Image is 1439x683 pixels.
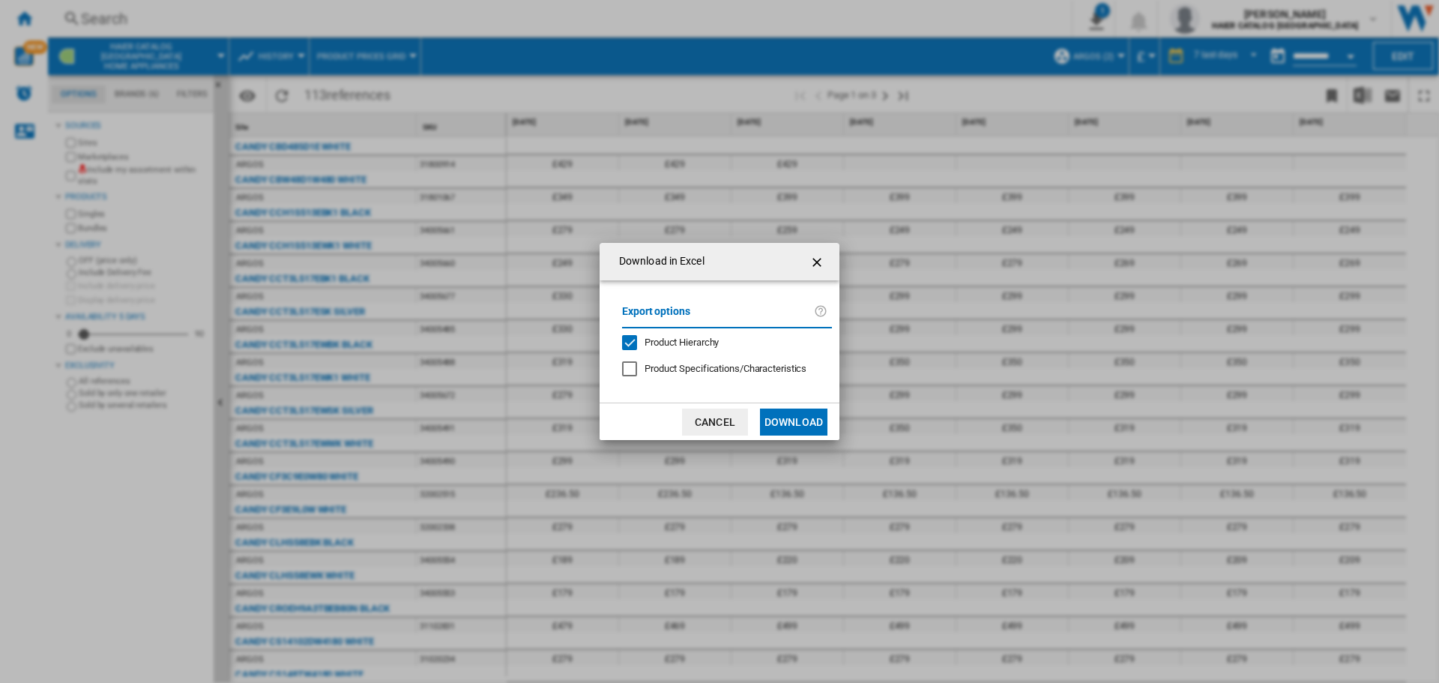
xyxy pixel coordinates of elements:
span: Product Specifications/Characteristics [645,363,806,374]
h4: Download in Excel [612,254,705,269]
md-checkbox: Product Hierarchy [622,336,820,350]
button: Cancel [682,409,748,436]
div: Only applies to Category View [645,362,806,376]
ng-md-icon: getI18NText('BUTTONS.CLOSE_DIALOG') [809,253,827,271]
md-dialog: Download in ... [600,243,839,440]
button: getI18NText('BUTTONS.CLOSE_DIALOG') [803,247,833,277]
label: Export options [622,303,814,331]
button: Download [760,409,827,436]
span: Product Hierarchy [645,337,719,348]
